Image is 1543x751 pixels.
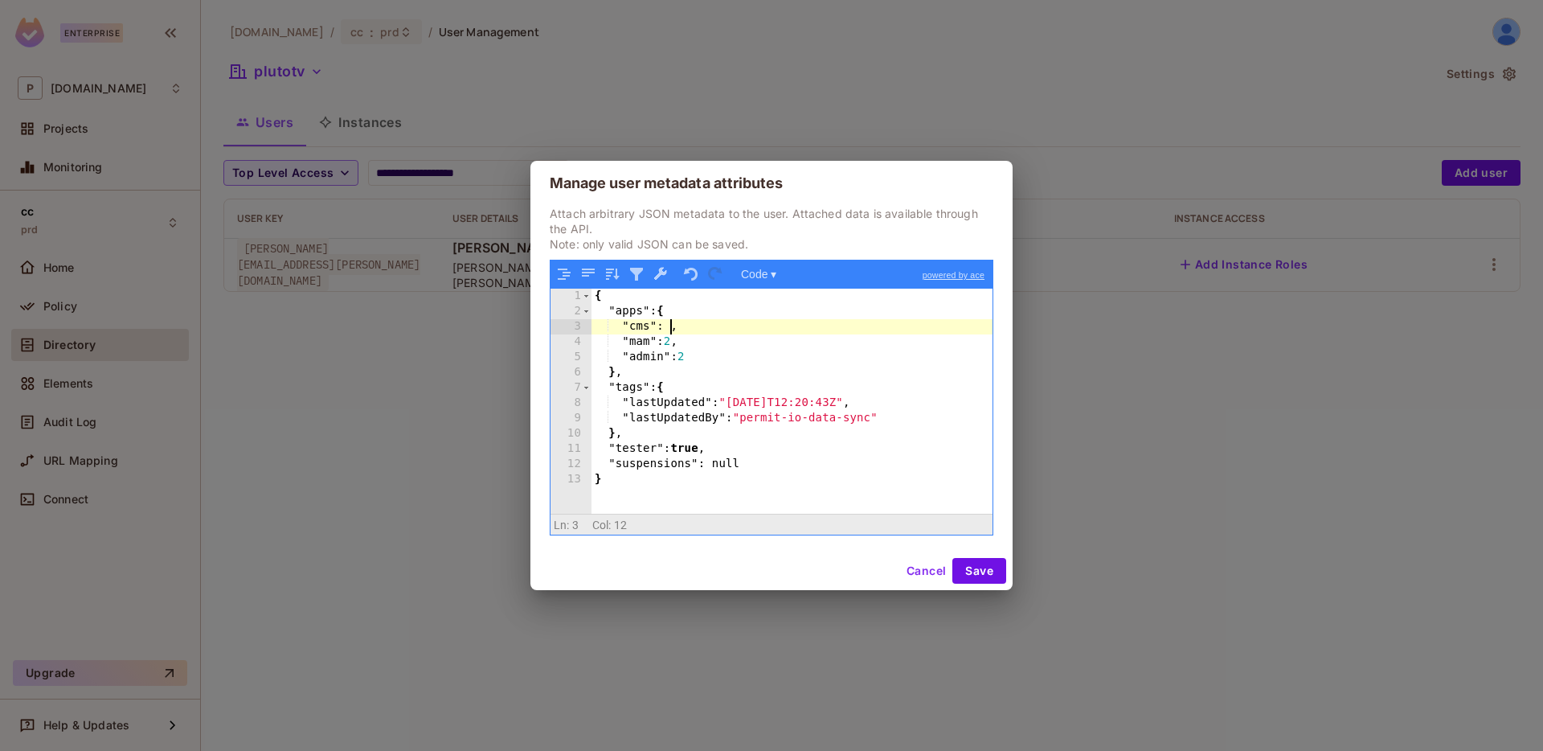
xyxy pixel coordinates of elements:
[554,264,575,285] button: Format JSON data, with proper indentation and line feeds (Ctrl+I)
[550,350,591,365] div: 5
[554,519,569,531] span: Ln:
[602,264,623,285] button: Sort contents
[550,457,591,472] div: 12
[550,380,591,396] div: 7
[952,558,1006,584] button: Save
[550,334,591,350] div: 4
[650,264,671,285] button: Repair JSON: fix quotes and escape characters, remove comments and JSONP notation, turn JavaScrip...
[550,365,591,380] div: 6
[550,396,591,411] div: 8
[572,519,579,531] span: 3
[900,558,952,584] button: Cancel
[550,304,591,319] div: 2
[592,519,612,531] span: Col:
[614,519,627,531] span: 12
[626,264,647,285] button: Filter, sort, or transform contents
[530,161,1013,206] h2: Manage user metadata attributes
[915,261,993,289] a: powered by ace
[705,264,726,285] button: Redo (Ctrl+Shift+Z)
[735,264,782,285] button: Code ▾
[550,206,993,252] p: Attach arbitrary JSON metadata to the user. Attached data is available through the API. Note: onl...
[578,264,599,285] button: Compact JSON data, remove all whitespaces (Ctrl+Shift+I)
[681,264,702,285] button: Undo last action (Ctrl+Z)
[550,289,591,304] div: 1
[550,472,591,487] div: 13
[550,319,591,334] div: 3
[550,426,591,441] div: 10
[550,441,591,457] div: 11
[550,411,591,426] div: 9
